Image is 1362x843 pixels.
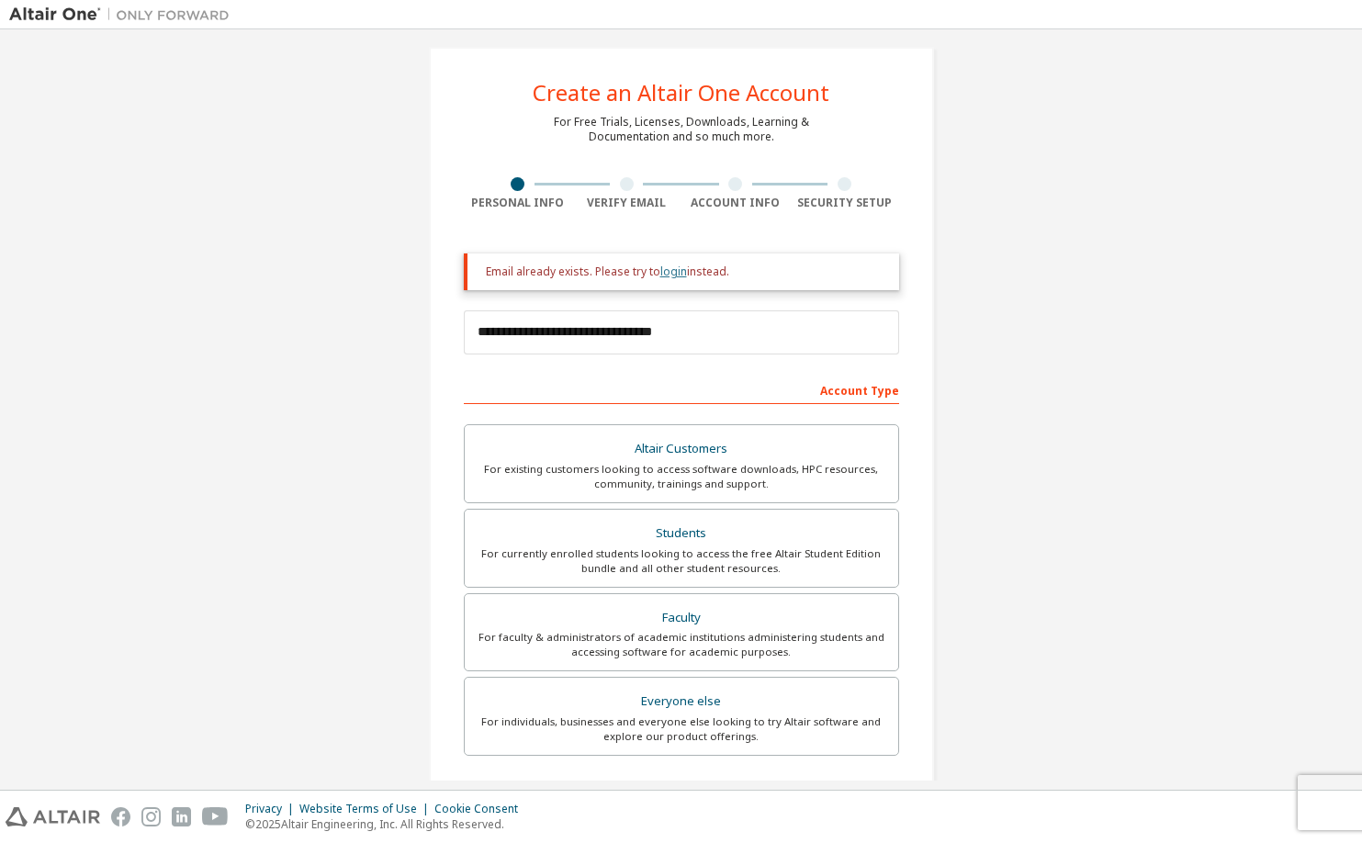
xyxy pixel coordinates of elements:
div: Security Setup [790,196,899,210]
div: For faculty & administrators of academic institutions administering students and accessing softwa... [476,630,887,659]
div: Everyone else [476,689,887,714]
div: For Free Trials, Licenses, Downloads, Learning & Documentation and so much more. [554,115,809,144]
div: Account Info [681,196,791,210]
img: Altair One [9,6,239,24]
img: instagram.svg [141,807,161,826]
div: Create an Altair One Account [533,82,829,104]
a: login [660,264,687,279]
div: Verify Email [572,196,681,210]
div: Privacy [245,802,299,816]
img: facebook.svg [111,807,130,826]
div: Faculty [476,605,887,631]
div: For currently enrolled students looking to access the free Altair Student Edition bundle and all ... [476,546,887,576]
div: Altair Customers [476,436,887,462]
div: Students [476,521,887,546]
div: Personal Info [464,196,573,210]
div: For existing customers looking to access software downloads, HPC resources, community, trainings ... [476,462,887,491]
div: Cookie Consent [434,802,529,816]
img: youtube.svg [202,807,229,826]
img: altair_logo.svg [6,807,100,826]
div: Email already exists. Please try to instead. [486,264,884,279]
div: Website Terms of Use [299,802,434,816]
p: © 2025 Altair Engineering, Inc. All Rights Reserved. [245,816,529,832]
div: Account Type [464,375,899,404]
img: linkedin.svg [172,807,191,826]
div: For individuals, businesses and everyone else looking to try Altair software and explore our prod... [476,714,887,744]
